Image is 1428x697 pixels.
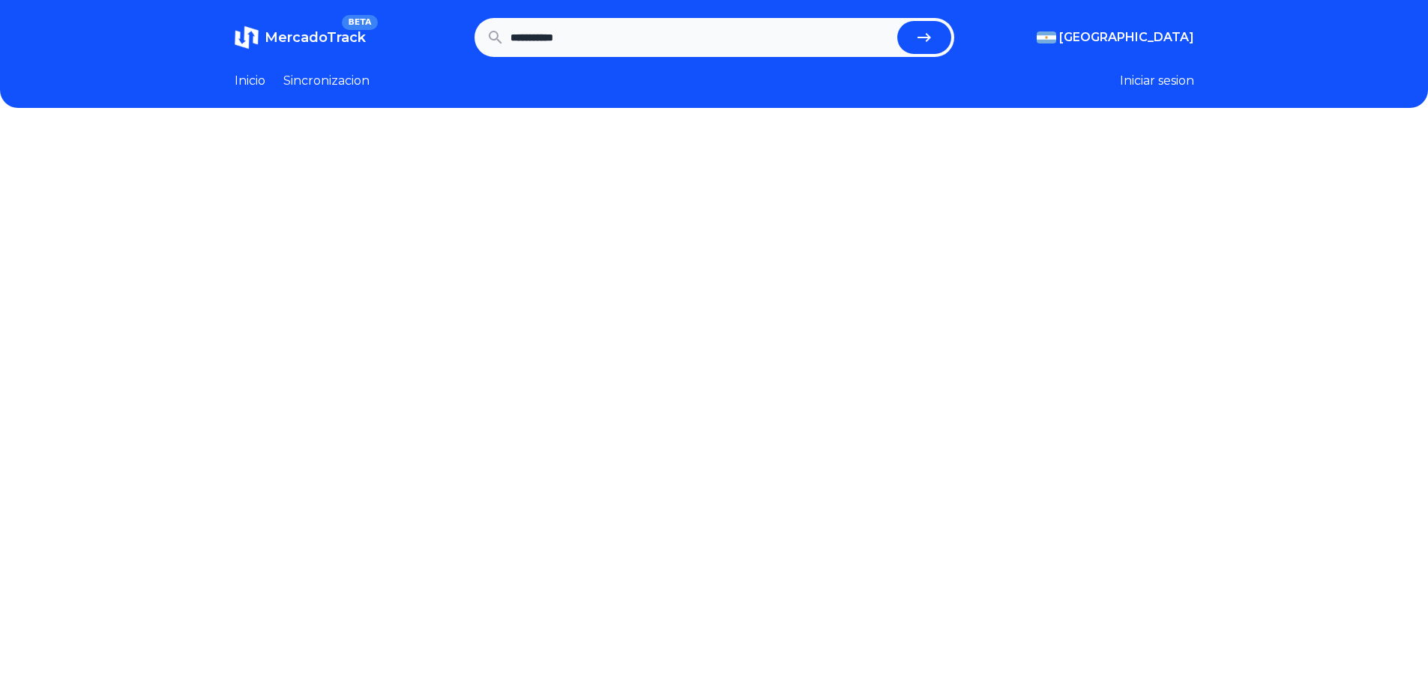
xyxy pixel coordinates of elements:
[265,29,366,46] span: MercadoTrack
[1120,72,1194,90] button: Iniciar sesion
[235,25,366,49] a: MercadoTrackBETA
[235,25,259,49] img: MercadoTrack
[1059,28,1194,46] span: [GEOGRAPHIC_DATA]
[235,72,265,90] a: Inicio
[342,15,377,30] span: BETA
[1037,28,1194,46] button: [GEOGRAPHIC_DATA]
[283,72,370,90] a: Sincronizacion
[1037,31,1056,43] img: Argentina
